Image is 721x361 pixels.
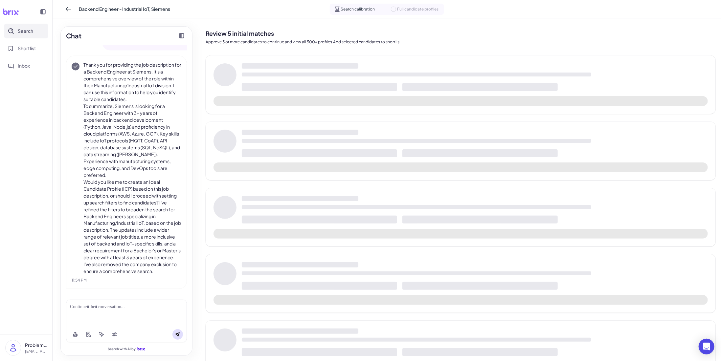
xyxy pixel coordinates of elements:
span: Backend Engineer - Industrial IoT, Siemens [79,6,170,12]
p: Would you like me to create an Ideal Candidate Profile (ICP) based on this job description, or sh... [83,179,181,275]
span: Search calibration [341,6,375,12]
button: Search [4,24,48,38]
button: Send message [172,329,183,340]
div: 11:54 PM [72,278,181,284]
span: Full candidate profiles [397,6,439,12]
div: Open Intercom Messenger [699,339,714,354]
p: [EMAIL_ADDRESS][DOMAIN_NAME] [25,349,47,354]
p: ProblemFactory [25,342,47,349]
span: Search with AI by [108,347,136,351]
p: Thank you for providing the job description for a Backend Engineer at Siemens. It's a comprehensi... [83,61,181,103]
p: To summarize, Siemens is looking for a Backend Engineer with 3+ years of experience in backend de... [83,103,181,179]
span: Shortlist [18,45,36,52]
h2: Review 5 initial matches [206,29,716,38]
button: Shortlist [4,41,48,56]
p: Approve 3 or more candidates to continue and view all 500+ profiles.Add selected candidates to sh... [206,39,716,45]
img: user_logo.png [6,340,21,355]
button: Inbox [4,58,48,73]
span: Inbox [18,62,30,69]
span: Search [18,28,33,34]
button: Collapse chat [176,31,187,41]
h2: Chat [66,31,81,41]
